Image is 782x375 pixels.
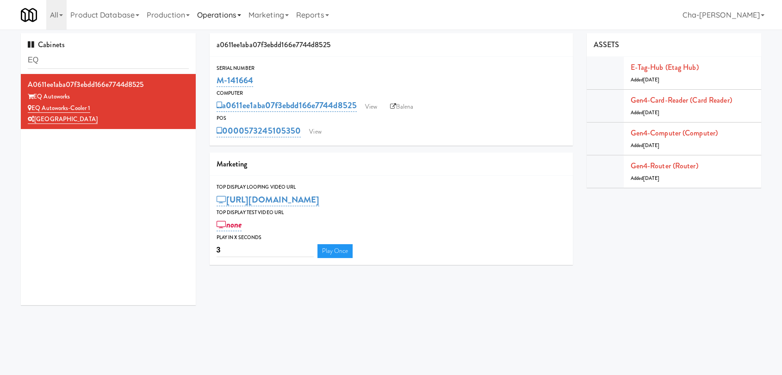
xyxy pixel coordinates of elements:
a: 0000573245105350 [217,124,301,137]
span: [DATE] [643,76,659,83]
div: a0611ee1aba07f3ebdd166e7744d8525 [210,33,573,57]
a: Balena [385,100,418,114]
a: View [360,100,382,114]
a: Gen4-computer (Computer) [631,128,718,138]
span: Added [631,142,659,149]
a: M-141664 [217,74,254,87]
div: Top Display Test Video Url [217,208,566,217]
span: ASSETS [594,39,620,50]
a: [GEOGRAPHIC_DATA] [28,115,98,124]
a: Gen4-router (Router) [631,160,698,171]
span: [DATE] [643,109,659,116]
div: a0611ee1aba07f3ebdd166e7744d8525 [28,78,189,92]
span: [DATE] [643,175,659,182]
a: [URL][DOMAIN_NAME] [217,193,320,206]
span: Cabinets [28,39,65,50]
div: Serial Number [217,64,566,73]
div: Play in X seconds [217,233,566,242]
span: Marketing [217,159,248,169]
img: Micromart [21,7,37,23]
a: Play Once [317,244,353,258]
div: EQ Autoworks [28,91,189,103]
a: EQ Autoworks-Cooler 1 [28,104,90,113]
li: a0611ee1aba07f3ebdd166e7744d8525EQ Autoworks EQ Autoworks-Cooler 1[GEOGRAPHIC_DATA] [21,74,196,129]
a: E-tag-hub (Etag Hub) [631,62,699,73]
div: Top Display Looping Video Url [217,183,566,192]
a: Gen4-card-reader (Card Reader) [631,95,732,105]
a: View [304,125,326,139]
div: Computer [217,89,566,98]
div: POS [217,114,566,123]
span: Added [631,76,659,83]
a: none [217,218,242,231]
input: Search cabinets [28,52,189,69]
span: [DATE] [643,142,659,149]
span: Added [631,109,659,116]
span: Added [631,175,659,182]
a: a0611ee1aba07f3ebdd166e7744d8525 [217,99,357,112]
